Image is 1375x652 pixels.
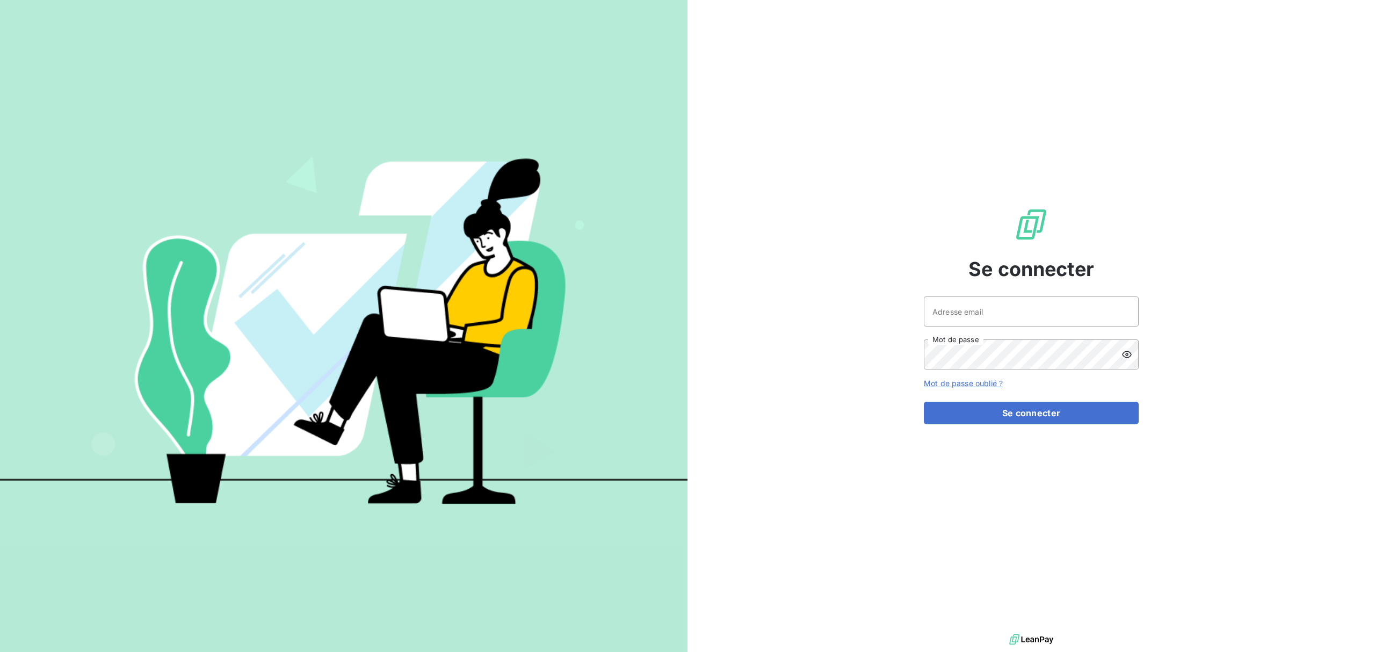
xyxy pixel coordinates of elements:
[924,379,1003,388] a: Mot de passe oublié ?
[968,255,1094,284] span: Se connecter
[924,296,1139,327] input: placeholder
[1014,207,1048,242] img: Logo LeanPay
[1009,632,1053,648] img: logo
[924,402,1139,424] button: Se connecter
